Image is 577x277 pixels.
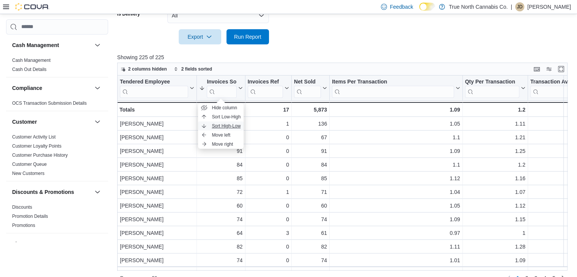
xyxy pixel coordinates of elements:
div: 0 [247,201,289,210]
div: Invoices Ref [247,78,283,85]
button: Cash Management [12,41,91,49]
div: 17 [247,105,289,114]
span: Promotions [12,222,35,228]
button: Compliance [12,84,91,91]
button: Discounts & Promotions [93,187,102,196]
div: 84 [199,160,242,169]
a: Customer Queue [12,161,47,167]
div: 85 [294,174,327,183]
button: Invoices Ref [247,78,289,98]
span: Promotion Details [12,213,48,219]
div: 85 [199,174,242,183]
p: Showing 225 of 225 [117,54,572,61]
div: [PERSON_NAME] [120,146,194,156]
div: Net Sold [294,78,321,98]
h3: Customer [12,118,37,125]
button: Compliance [93,83,102,92]
div: [PERSON_NAME] [120,119,194,128]
div: Tendered Employee [120,78,188,98]
div: 0 [247,174,289,183]
div: 1.07 [465,187,525,197]
span: Customer Loyalty Points [12,143,61,149]
span: 2 columns hidden [128,66,167,72]
button: Finance [93,239,102,248]
div: 1.01 [332,256,460,265]
label: Is Delivery [117,11,140,17]
div: 1.05 [332,119,460,128]
div: 1.09 [332,146,460,156]
div: 1.1 [332,133,460,142]
div: 1.15 [465,215,525,224]
div: Qty Per Transaction [465,78,519,85]
a: Customer Loyalty Points [12,143,61,148]
div: Totals [119,105,194,114]
button: Finance [12,240,91,247]
div: 1.05 [332,201,460,210]
button: Customer [12,118,91,125]
button: Sort High-Low [198,121,244,131]
div: [PERSON_NAME] [120,256,194,265]
div: Invoices Sold [207,78,236,85]
a: OCS Transaction Submission Details [12,100,87,105]
span: Sort High-Low [212,123,241,129]
div: [PERSON_NAME] [120,242,194,251]
div: 1.28 [465,242,525,251]
div: 0 [247,242,289,251]
div: 1.12 [465,201,525,210]
button: Cash Management [93,40,102,49]
div: [PERSON_NAME] [120,215,194,224]
div: 0 [247,215,289,224]
button: Sort Low-High [198,112,244,121]
button: Customer [93,117,102,126]
a: Cash Management [12,57,50,63]
div: 136 [294,119,327,128]
h3: Compliance [12,84,42,91]
div: 74 [294,215,327,224]
div: Compliance [6,98,108,110]
div: Discounts & Promotions [6,202,108,233]
button: Display options [544,65,553,74]
div: [PERSON_NAME] [120,133,194,142]
div: 1.16 [465,174,525,183]
button: Move right [198,140,244,149]
div: [PERSON_NAME] [120,228,194,238]
h3: Finance [12,240,32,247]
div: 67 [294,133,327,142]
input: Dark Mode [419,3,435,11]
h3: Cash Management [12,41,59,49]
p: True North Cannabis Co. [449,2,508,11]
div: 1 [247,187,289,197]
div: 1.11 [332,242,460,251]
div: 82 [199,242,242,251]
span: Hide column [212,105,237,111]
div: 74 [199,215,242,224]
a: Customer Activity List [12,134,56,139]
span: Customer Queue [12,161,47,167]
span: OCS Transaction Submission Details [12,100,87,106]
div: [PERSON_NAME] [120,160,194,169]
a: Cash Out Details [12,66,47,72]
button: Export [179,29,221,44]
h3: Discounts & Promotions [12,188,74,195]
div: 84 [294,160,327,169]
button: 2 fields sorted [171,65,215,74]
div: Items Per Transaction [332,78,454,85]
div: 1 [465,228,525,238]
p: [PERSON_NAME] [527,2,571,11]
div: Items Per Transaction [332,78,454,98]
a: Customer Purchase History [12,152,68,157]
button: Discounts & Promotions [12,188,91,195]
button: Keyboard shortcuts [532,65,541,74]
div: Net Sold [294,78,321,85]
div: 1.25 [465,146,525,156]
button: Tendered Employee [120,78,194,98]
div: Jessica Devereux [515,2,524,11]
a: Discounts [12,204,32,209]
a: Promotions [12,222,35,228]
div: 1.11 [465,119,525,128]
span: New Customers [12,170,44,176]
button: Qty Per Transaction [465,78,525,98]
div: Tendered Employee [120,78,188,85]
p: | [511,2,512,11]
